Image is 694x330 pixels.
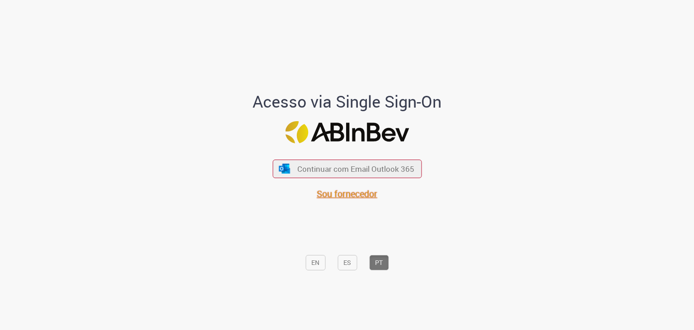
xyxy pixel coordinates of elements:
[285,121,409,143] img: Logo ABInBev
[272,160,422,178] button: ícone Azure/Microsoft 360 Continuar com Email Outlook 365
[369,255,389,270] button: PT
[338,255,357,270] button: ES
[297,164,414,174] span: Continuar com Email Outlook 365
[305,255,325,270] button: EN
[222,93,473,111] h1: Acesso via Single Sign-On
[278,164,291,174] img: ícone Azure/Microsoft 360
[317,188,377,200] a: Sou fornecedor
